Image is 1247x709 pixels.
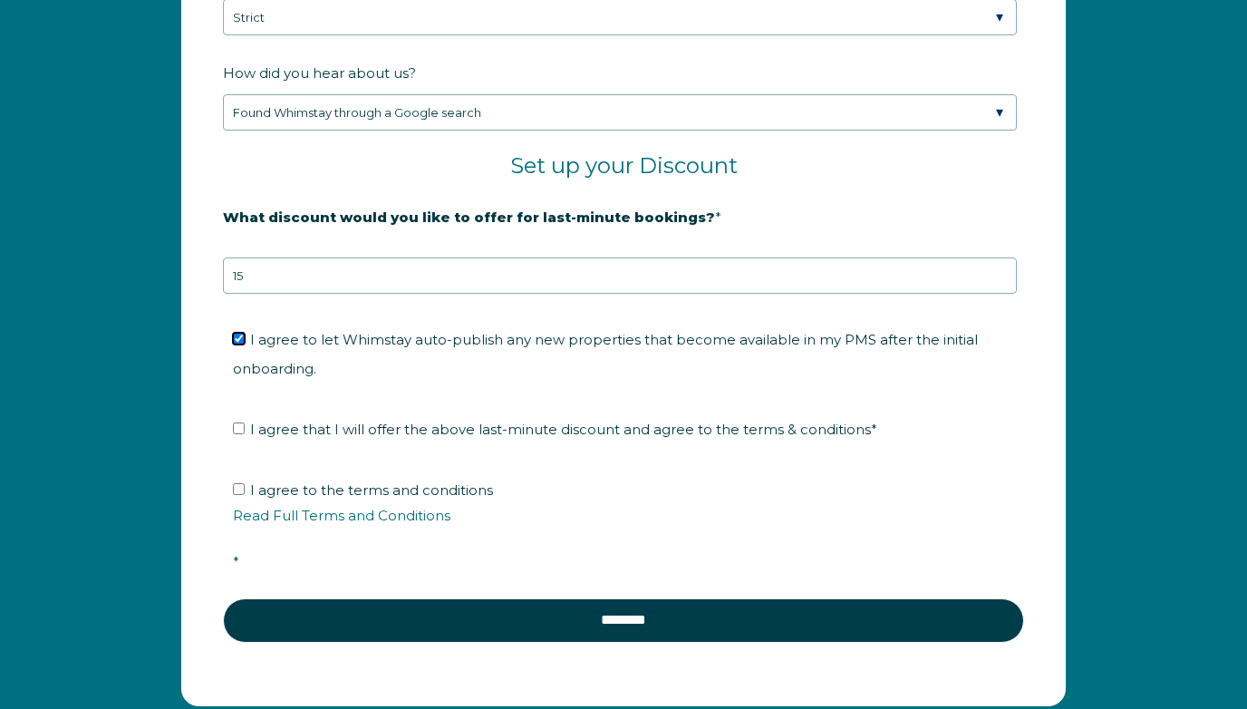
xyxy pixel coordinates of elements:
[233,422,245,434] input: I agree that I will offer the above last-minute discount and agree to the terms & conditions*
[223,59,416,87] span: How did you hear about us?
[510,152,738,179] span: Set up your Discount
[233,507,450,524] a: Read Full Terms and Conditions
[233,331,978,377] span: I agree to let Whimstay auto-publish any new properties that become available in my PMS after the...
[233,483,245,495] input: I agree to the terms and conditionsRead Full Terms and Conditions*
[223,209,715,226] strong: What discount would you like to offer for last-minute bookings?
[223,239,507,256] strong: 20% is recommended, minimum of 10%
[233,333,245,345] input: I agree to let Whimstay auto-publish any new properties that become available in my PMS after the...
[250,421,877,438] span: I agree that I will offer the above last-minute discount and agree to the terms & conditions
